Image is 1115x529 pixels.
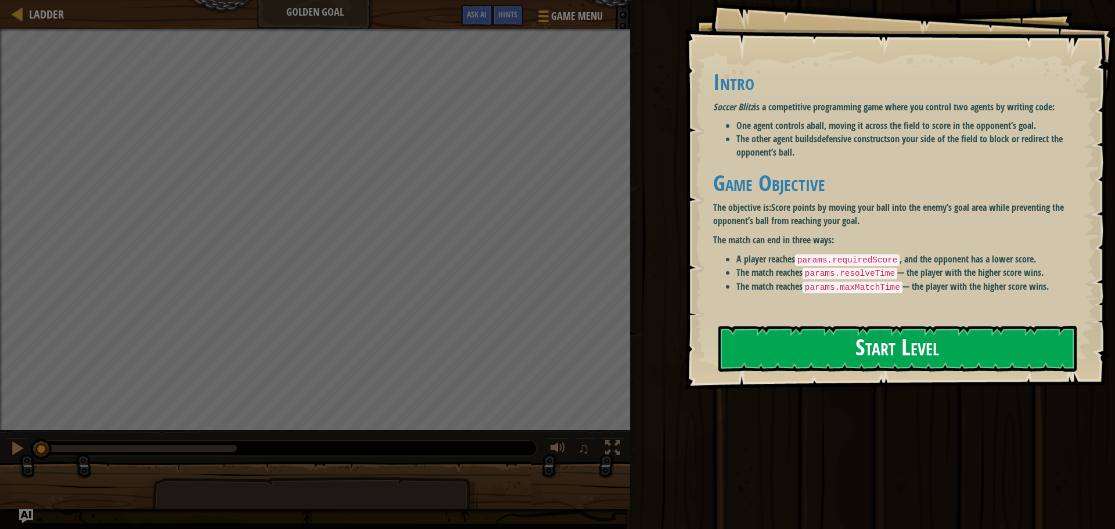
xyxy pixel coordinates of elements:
button: Game Menu [529,5,610,32]
span: Ask AI [467,9,487,20]
strong: ball [811,119,824,132]
code: params.requiredScore [795,254,900,266]
li: The other agent builds on your side of the field to block or redirect the opponent’s ball. [736,132,1083,159]
button: Toggle fullscreen [601,438,624,462]
em: Soccer Blitz [713,100,754,113]
p: The objective is: [713,201,1083,228]
code: params.maxMatchTime [803,282,902,293]
li: One agent controls a , moving it across the field to score in the opponent’s goal. [736,119,1083,132]
li: The match reaches — the player with the higher score wins. [736,280,1083,294]
button: Ctrl + P: Pause [6,438,29,462]
button: Ask AI [19,509,33,523]
span: Hints [498,9,517,20]
p: is a competitive programming game where you control two agents by writing code: [713,100,1083,114]
span: Game Menu [551,9,603,24]
button: Start Level [718,326,1077,372]
button: Adjust volume [546,438,570,462]
h1: Game Objective [713,171,1083,195]
span: Ladder [29,6,64,22]
strong: Score points by moving your ball into the enemy’s goal area while preventing the opponent’s ball ... [713,201,1064,227]
li: The match reaches — the player with the higher score wins. [736,266,1083,280]
h1: Intro [713,70,1083,94]
strong: defensive constructs [817,132,890,145]
span: ♫ [578,440,589,457]
li: A player reaches , and the opponent has a lower score. [736,253,1083,267]
button: ♫ [576,438,595,462]
p: The match can end in three ways: [713,233,1083,247]
code: params.resolveTime [803,268,897,279]
a: Ladder [23,6,64,22]
button: Ask AI [461,5,492,26]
